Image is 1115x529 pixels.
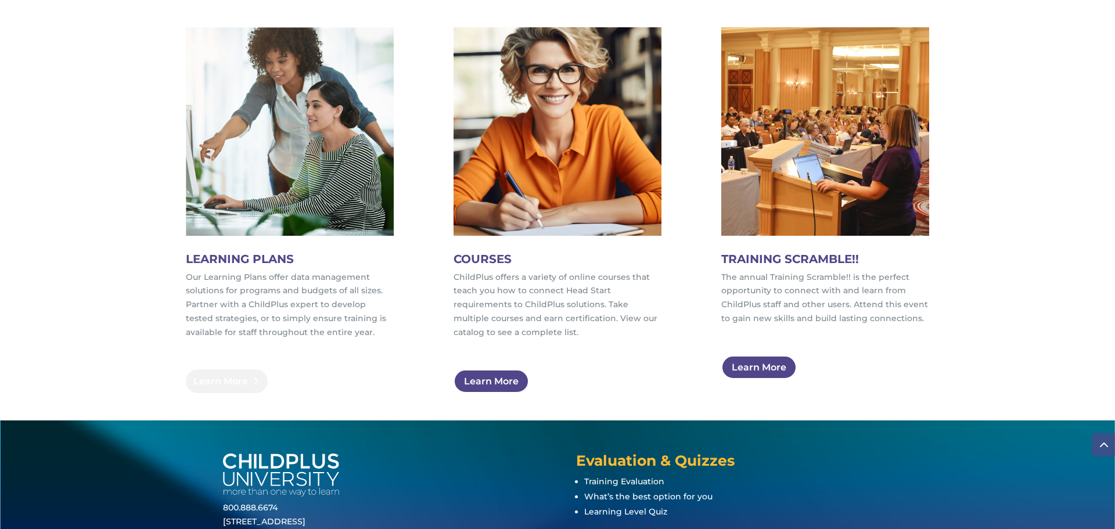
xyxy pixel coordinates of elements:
[721,27,929,235] img: 2024 ChildPlus Training Scramble
[584,491,713,502] a: What’s the best option for you
[454,271,661,340] p: ChildPlus offers a variety of online courses that teach you how to connect Head Start requirement...
[223,502,278,513] a: 800.888.6674
[584,476,664,487] a: Training Evaluation
[223,454,339,497] img: white-cpu-wordmark
[576,454,892,474] h4: Evaluation & Quizzes
[721,355,797,379] a: Learn More
[186,369,268,393] a: Learn More
[584,506,667,517] a: Learning Level Quiz
[454,27,661,235] img: courses icon
[454,252,512,266] span: COURSES
[721,252,859,266] span: TRAINING SCRAMBLE!!
[721,271,929,326] p: The annual Training Scramble!! is the perfect opportunity to connect with and learn from ChildPlu...
[186,252,294,266] span: LEARNING PLANS
[454,369,529,393] a: Learn More
[186,271,394,340] p: Our Learning Plans offer data management solutions for programs and budgets of all sizes. Partner...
